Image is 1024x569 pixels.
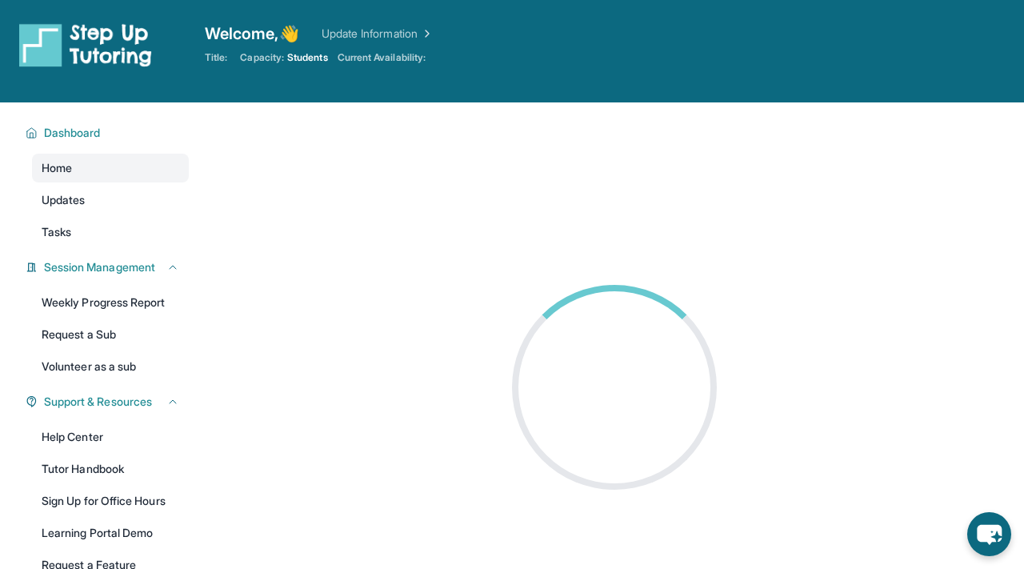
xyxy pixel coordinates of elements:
[287,51,328,64] span: Students
[19,22,152,67] img: logo
[44,125,101,141] span: Dashboard
[32,218,189,246] a: Tasks
[38,259,179,275] button: Session Management
[42,192,86,208] span: Updates
[44,259,155,275] span: Session Management
[418,26,434,42] img: Chevron Right
[32,186,189,214] a: Updates
[44,394,152,410] span: Support & Resources
[240,51,284,64] span: Capacity:
[338,51,426,64] span: Current Availability:
[205,22,299,45] span: Welcome, 👋
[967,512,1011,556] button: chat-button
[42,160,72,176] span: Home
[42,224,71,240] span: Tasks
[32,154,189,182] a: Home
[32,288,189,317] a: Weekly Progress Report
[322,26,434,42] a: Update Information
[38,394,179,410] button: Support & Resources
[32,423,189,451] a: Help Center
[205,51,227,64] span: Title:
[32,352,189,381] a: Volunteer as a sub
[32,487,189,515] a: Sign Up for Office Hours
[32,320,189,349] a: Request a Sub
[38,125,179,141] button: Dashboard
[32,455,189,483] a: Tutor Handbook
[32,519,189,547] a: Learning Portal Demo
